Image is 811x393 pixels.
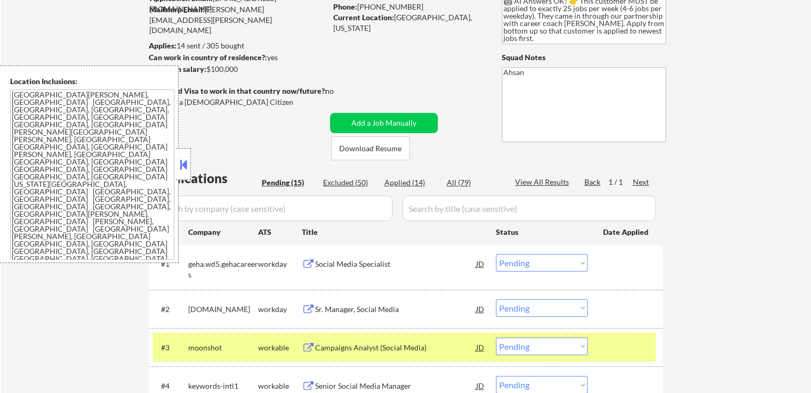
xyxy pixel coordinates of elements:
div: #3 [161,342,180,353]
div: yes [149,52,323,63]
strong: Applies: [149,41,176,50]
div: Social Media Specialist [315,259,476,269]
div: #4 [161,381,180,391]
div: Campaigns Analyst (Social Media) [315,342,476,353]
div: All (79) [447,177,500,188]
div: Applied (14) [384,177,438,188]
div: no [325,86,356,96]
strong: Mailslurp Email: [149,5,205,14]
div: workable [258,342,302,353]
div: View All Results [515,177,572,187]
div: Status [496,222,588,241]
div: JD [475,254,486,273]
button: Download Resume [331,136,410,160]
div: Yes, I am a [DEMOGRAPHIC_DATA] Citizen [149,97,330,108]
div: Applications [152,172,258,185]
div: [PERSON_NAME][EMAIL_ADDRESS][PERSON_NAME][DOMAIN_NAME] [149,4,326,36]
div: 14 sent / 305 bought [149,40,326,51]
div: geha.wd5.gehacareers [188,259,258,280]
div: Company [188,227,258,238]
strong: Can work in country of residence?: [149,53,267,62]
div: Pending (15) [262,177,315,188]
div: 1 / 1 [608,177,633,187]
div: workday [258,259,302,269]
div: Senior Social Media Manager [315,381,476,391]
div: [DOMAIN_NAME] [188,304,258,315]
div: [PHONE_NUMBER] [333,2,484,12]
div: #2 [161,304,180,315]
div: JD [475,299,486,318]
div: Squad Notes [502,52,666,63]
div: Date Applied [603,227,650,238]
div: Location Inclusions: [10,76,174,87]
strong: Minimum salary: [149,64,206,73]
strong: Phone: [333,2,357,11]
input: Search by company (case sensitive) [152,195,392,221]
div: Excluded (50) [323,177,376,188]
div: [GEOGRAPHIC_DATA], [US_STATE] [333,12,484,33]
strong: Current Location: [333,13,394,22]
div: Back [584,177,601,187]
strong: Will need Visa to work in that country now/future?: [149,86,327,95]
div: $100,000 [149,64,326,75]
div: Title [302,227,486,238]
div: Next [633,177,650,187]
input: Search by title (case sensitive) [403,195,656,221]
div: keywords-intl1 [188,381,258,391]
button: Add a Job Manually [330,113,438,133]
div: moonshot [188,342,258,353]
div: #1 [161,259,180,269]
div: ATS [258,227,302,238]
div: JD [475,338,486,357]
div: Sr. Manager, Social Media [315,304,476,315]
div: workable [258,381,302,391]
div: workday [258,304,302,315]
